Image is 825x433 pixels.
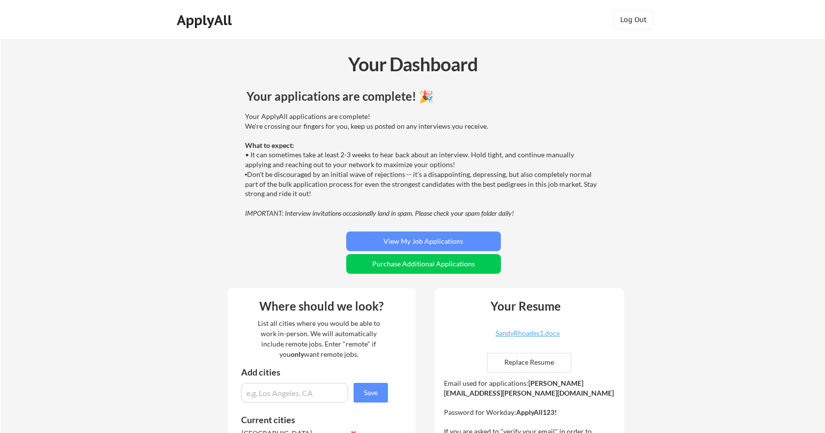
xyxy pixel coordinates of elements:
[230,300,413,312] div: Where should we look?
[354,383,388,403] button: Save
[241,383,348,403] input: e.g. Los Angeles, CA
[245,171,247,178] font: •
[346,231,501,251] button: View My Job Applications
[291,350,304,358] strong: only
[469,330,586,337] div: SandyRhoades1.docx
[469,330,586,345] a: SandyRhoades1.docx
[177,12,235,29] div: ApplyAll
[614,10,653,29] button: Log Out
[477,300,575,312] div: Your Resume
[241,415,377,424] div: Current cities
[444,379,614,397] strong: [PERSON_NAME][EMAIL_ADDRESS][PERSON_NAME][DOMAIN_NAME]
[241,368,390,376] div: Add cities
[245,112,599,218] div: Your ApplyAll applications are complete! We're crossing our fingers for you, keep us posted on an...
[245,141,294,149] strong: What to expect:
[1,50,825,78] div: Your Dashboard
[247,90,601,102] div: Your applications are complete! 🎉
[346,254,501,274] button: Purchase Additional Applications
[251,318,386,359] div: List all cities where you would be able to work in-person. We will automatically include remote j...
[516,408,557,416] strong: ApplyAll123!
[245,209,514,217] em: IMPORTANT: Interview invitations occasionally land in spam. Please check your spam folder daily!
